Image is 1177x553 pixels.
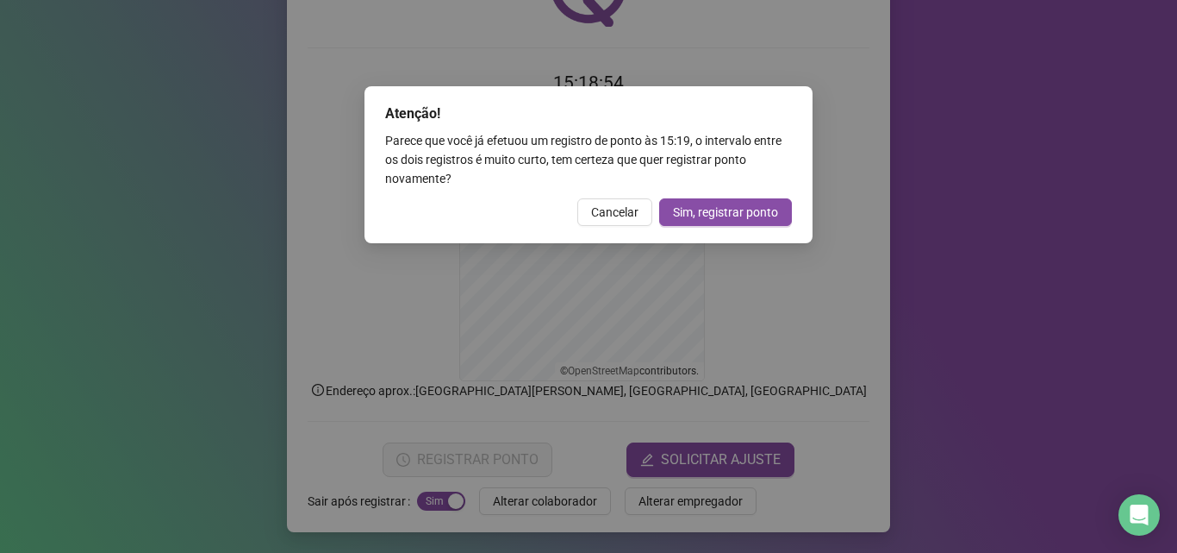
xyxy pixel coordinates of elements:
[591,203,638,222] span: Cancelar
[1118,494,1160,536] div: Open Intercom Messenger
[659,198,792,226] button: Sim, registrar ponto
[385,131,792,188] div: Parece que você já efetuou um registro de ponto às 15:19 , o intervalo entre os dois registros é ...
[385,104,792,124] div: Atenção!
[577,198,652,226] button: Cancelar
[673,203,778,222] span: Sim, registrar ponto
